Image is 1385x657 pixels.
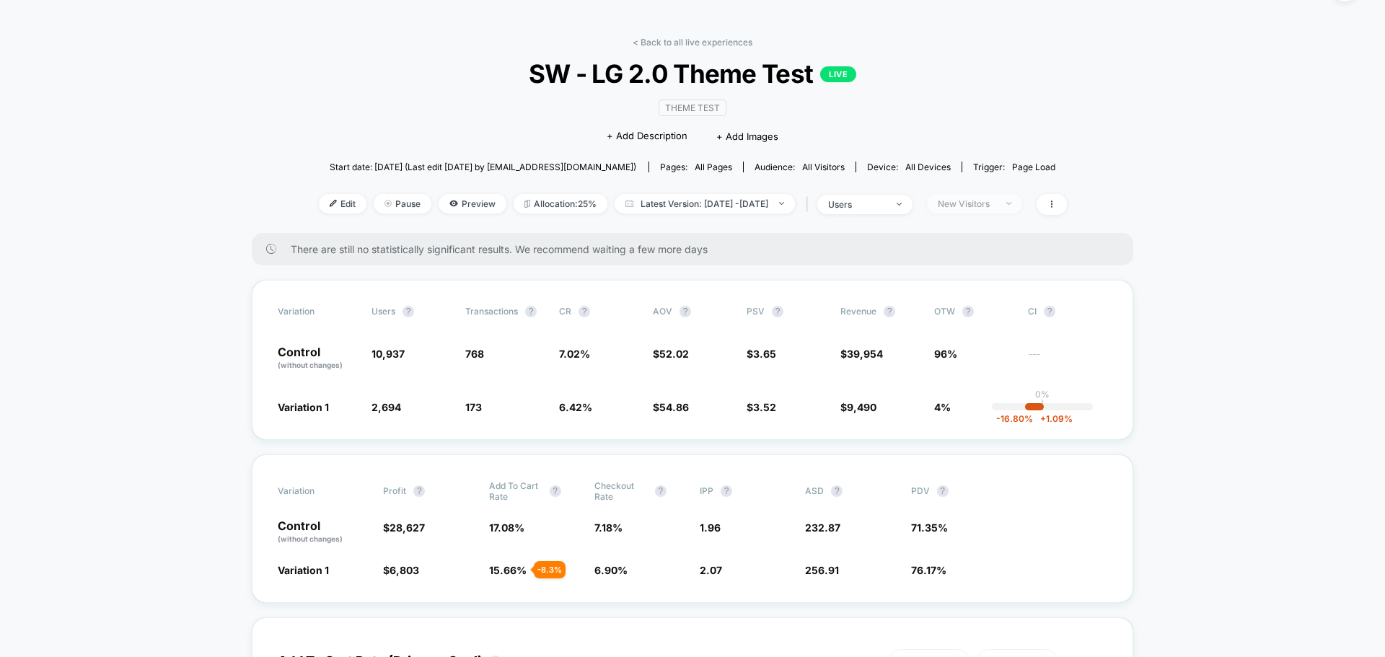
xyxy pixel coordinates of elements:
span: all devices [905,162,951,172]
button: ? [884,306,895,317]
span: Preview [439,194,506,213]
button: ? [680,306,691,317]
div: Pages: [660,162,732,172]
span: 1.96 [700,521,721,534]
button: ? [937,485,949,497]
button: ? [550,485,561,497]
span: $ [383,564,419,576]
span: Add To Cart Rate [489,480,542,502]
span: There are still no statistically significant results. We recommend waiting a few more days [291,243,1104,255]
p: LIVE [820,66,856,82]
span: Latest Version: [DATE] - [DATE] [615,194,795,213]
span: + [1040,413,1046,424]
span: 3.65 [753,348,776,360]
a: < Back to all live experiences [633,37,752,48]
span: ASD [805,485,824,496]
button: ? [831,485,843,497]
span: Edit [319,194,366,213]
span: $ [840,401,876,413]
span: 54.86 [659,401,689,413]
span: Theme Test [659,100,726,116]
span: Device: [856,162,962,172]
span: Revenue [840,306,876,317]
img: rebalance [524,200,530,208]
span: Variation 1 [278,401,329,413]
span: + Add Description [607,129,687,144]
span: (without changes) [278,361,343,369]
p: | [1041,400,1044,410]
span: Page Load [1012,162,1055,172]
span: 2,694 [371,401,401,413]
div: Trigger: [973,162,1055,172]
span: IPP [700,485,713,496]
span: Allocation: 25% [514,194,607,213]
button: ? [579,306,590,317]
img: end [897,203,902,206]
span: PDV [911,485,930,496]
span: 71.35 % [911,521,948,534]
img: calendar [625,200,633,207]
span: $ [653,401,689,413]
span: 768 [465,348,484,360]
span: 7.02 % [559,348,590,360]
span: 15.66 % [489,564,527,576]
span: 3.52 [753,401,776,413]
span: 10,937 [371,348,405,360]
span: CR [559,306,571,317]
span: 173 [465,401,482,413]
span: 9,490 [847,401,876,413]
span: CI [1028,306,1107,317]
p: 0% [1035,389,1050,400]
button: ? [962,306,974,317]
button: ? [525,306,537,317]
button: ? [721,485,732,497]
div: Audience: [755,162,845,172]
span: $ [840,348,883,360]
span: Pause [374,194,431,213]
div: New Visitors [938,198,995,209]
span: Transactions [465,306,518,317]
img: end [779,202,784,205]
span: Variation 1 [278,564,329,576]
span: 4% [934,401,951,413]
span: | [802,194,817,215]
span: 39,954 [847,348,883,360]
span: -16.80 % [996,413,1033,424]
span: Start date: [DATE] (Last edit [DATE] by [EMAIL_ADDRESS][DOMAIN_NAME]) [330,162,636,172]
span: SW - LG 2.0 Theme Test [356,58,1029,89]
span: 76.17 % [911,564,946,576]
span: 1.09 % [1033,413,1073,424]
span: all pages [695,162,732,172]
span: + Add Images [716,131,778,142]
span: 28,627 [390,521,425,534]
button: ? [413,485,425,497]
span: $ [383,521,425,534]
div: - 8.3 % [534,561,566,578]
img: end [384,200,392,207]
p: Control [278,520,369,544]
span: 256.91 [805,564,839,576]
img: end [1006,202,1011,205]
span: $ [653,348,689,360]
span: 17.08 % [489,521,524,534]
span: Variation [278,306,357,317]
span: $ [747,401,776,413]
button: ? [772,306,783,317]
div: users [828,199,886,210]
span: AOV [653,306,672,317]
span: Variation [278,480,357,502]
span: OTW [934,306,1014,317]
span: 6.42 % [559,401,592,413]
button: ? [403,306,414,317]
span: 7.18 % [594,521,623,534]
span: 232.87 [805,521,840,534]
button: ? [655,485,667,497]
span: All Visitors [802,162,845,172]
span: users [371,306,395,317]
img: edit [330,200,337,207]
span: Profit [383,485,406,496]
span: --- [1028,350,1107,371]
span: Checkout Rate [594,480,648,502]
button: ? [1044,306,1055,317]
span: 96% [934,348,957,360]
